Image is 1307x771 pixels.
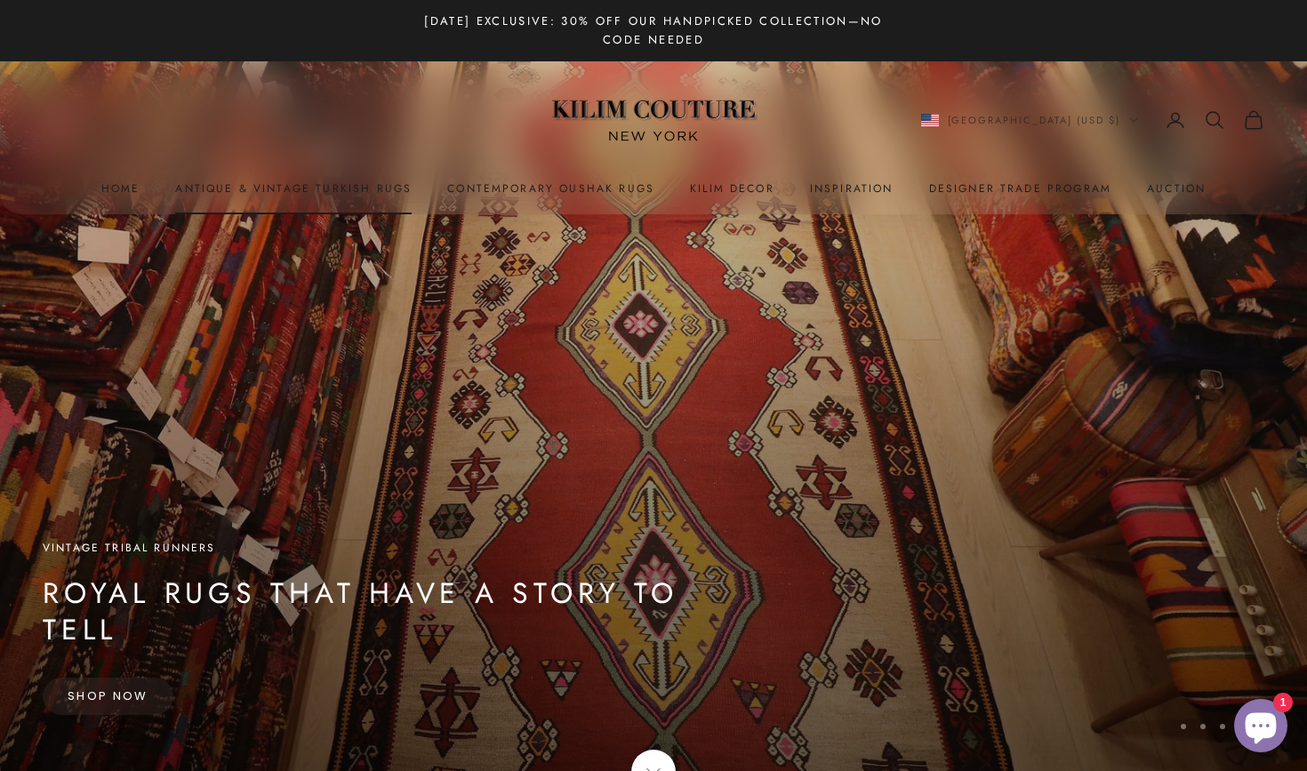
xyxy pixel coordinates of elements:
[175,180,412,197] a: Antique & Vintage Turkish Rugs
[929,180,1112,197] a: Designer Trade Program
[810,180,894,197] a: Inspiration
[43,678,173,715] a: Shop Now
[690,180,774,197] summary: Kilim Decor
[1229,699,1293,757] inbox-online-store-chat: Shopify online store chat
[948,112,1121,128] span: [GEOGRAPHIC_DATA] (USD $)
[1147,180,1206,197] a: Auction
[921,112,1139,128] button: Change country or currency
[921,114,939,127] img: United States
[43,180,1264,197] nav: Primary navigation
[43,575,736,649] p: Royal Rugs That Have a Story to Tell
[542,78,765,163] img: Logo of Kilim Couture New York
[921,109,1265,131] nav: Secondary navigation
[405,12,902,50] p: [DATE] Exclusive: 30% Off Our Handpicked Collection—No Code Needed
[101,180,140,197] a: Home
[447,180,654,197] a: Contemporary Oushak Rugs
[43,539,736,557] p: Vintage Tribal Runners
